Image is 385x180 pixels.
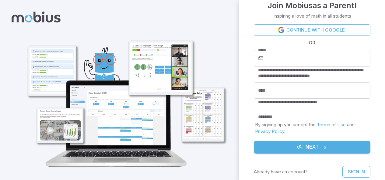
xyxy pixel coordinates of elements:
a: Terms of Use [317,122,346,127]
a: Sign In [342,166,370,178]
img: parent_1-illustration [17,17,232,174]
p: Already have an account? [254,168,308,175]
span: OR [307,39,317,46]
a: Continue with Google [254,24,370,36]
p: Inspiring a love of math in all students [273,13,351,19]
p: By signing up you accept the and . [255,121,369,135]
button: Next [254,141,370,154]
a: Privacy Policy [255,128,284,134]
